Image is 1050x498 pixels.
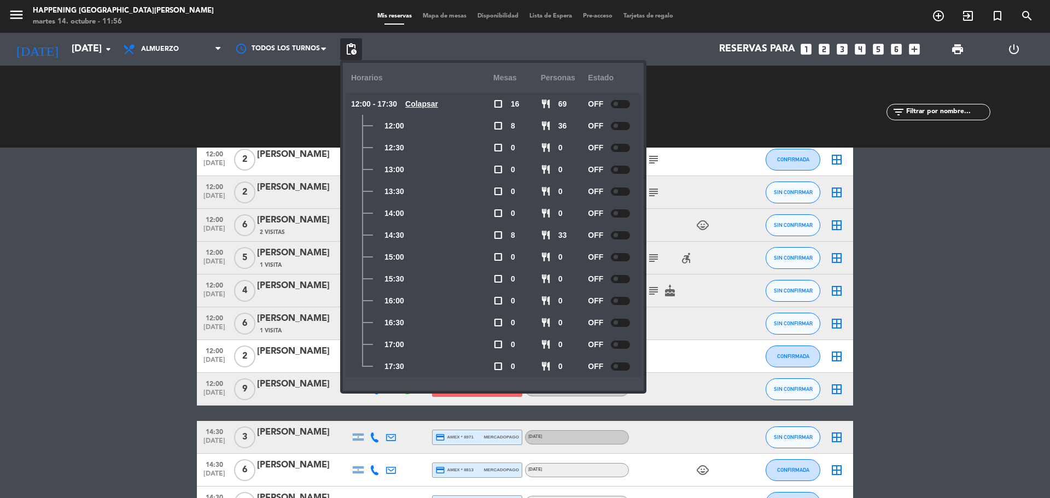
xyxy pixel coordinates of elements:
span: [DATE] [201,324,228,336]
i: menu [8,7,25,23]
span: Pre-acceso [577,13,618,19]
span: OFF [588,120,603,132]
span: 12:00 [201,278,228,291]
div: Mesas [493,63,541,93]
i: border_all [830,383,843,396]
span: restaurant [541,252,551,262]
div: [PERSON_NAME] [257,246,350,260]
span: OFF [588,207,603,220]
span: check_box_outline_blank [493,186,503,196]
button: SIN CONFIRMAR [766,280,820,302]
i: credit_card [435,465,445,475]
span: 0 [558,163,563,176]
i: child_care [696,219,709,232]
i: subject [647,186,660,199]
i: border_all [830,153,843,166]
div: [PERSON_NAME] [257,344,350,359]
i: looks_5 [871,42,885,56]
span: SIN CONFIRMAR [774,189,813,195]
span: [DATE] [201,291,228,303]
span: 0 [558,251,563,263]
button: SIN CONFIRMAR [766,378,820,400]
span: 13:30 [384,185,404,198]
button: menu [8,7,25,27]
div: Estado [588,63,635,93]
span: 6 [234,459,255,481]
div: martes 14. octubre - 11:56 [33,16,214,27]
span: 4 [234,280,255,302]
span: 8 [511,120,515,132]
button: SIN CONFIRMAR [766,247,820,269]
span: [DATE] [201,389,228,402]
span: 12:00 [201,147,228,160]
u: Colapsar [405,99,438,108]
i: [DATE] [8,37,66,61]
button: SIN CONFIRMAR [766,426,820,448]
i: looks_3 [835,42,849,56]
span: SIN CONFIRMAR [774,320,813,326]
div: [PERSON_NAME] [257,425,350,440]
i: border_all [830,186,843,199]
span: 0 [511,338,515,351]
span: Disponibilidad [472,13,524,19]
span: Tarjetas de regalo [618,13,679,19]
span: 0 [558,185,563,198]
i: looks_4 [853,42,867,56]
span: 12:00 [201,311,228,324]
span: SIN CONFIRMAR [774,288,813,294]
span: 0 [558,207,563,220]
span: 0 [511,251,515,263]
span: Mis reservas [372,13,417,19]
span: 14:30 [201,425,228,437]
div: [PERSON_NAME] [257,377,350,391]
span: OFF [588,295,603,307]
span: 0 [511,163,515,176]
span: OFF [588,273,603,285]
i: border_all [830,251,843,265]
div: LOG OUT [985,33,1042,66]
i: border_all [830,284,843,297]
span: print [951,43,964,56]
span: 14:00 [384,207,404,220]
button: CONFIRMADA [766,345,820,367]
span: 14:30 [384,229,404,242]
i: subject [647,284,660,297]
span: restaurant [541,165,551,174]
span: 9 [234,378,255,400]
span: OFF [588,360,603,373]
span: 0 [558,295,563,307]
span: [DATE] [201,470,228,483]
i: accessible_forward [680,251,693,265]
span: 12:30 [384,142,404,154]
span: restaurant [541,230,551,240]
span: 12:00 [201,377,228,389]
i: subject [647,251,660,265]
button: CONFIRMADA [766,149,820,171]
span: check_box_outline_blank [493,361,503,371]
span: 2 Visitas [260,228,285,237]
span: SIN CONFIRMAR [774,222,813,228]
span: 12:00 [201,344,228,356]
span: 0 [558,317,563,329]
span: SIN CONFIRMAR [774,434,813,440]
span: restaurant [541,339,551,349]
span: 17:00 [384,338,404,351]
span: check_box_outline_blank [493,274,503,284]
span: check_box_outline_blank [493,208,503,218]
span: 12:00 [201,213,228,225]
i: looks_6 [889,42,903,56]
span: [DATE] [201,437,228,450]
span: restaurant [541,296,551,306]
i: filter_list [892,106,905,119]
span: Mapa de mesas [417,13,472,19]
span: 0 [558,338,563,351]
span: 15:00 [384,251,404,263]
span: 16:00 [384,295,404,307]
div: [PERSON_NAME] [257,148,350,162]
i: border_all [830,219,843,232]
i: child_care [696,464,709,477]
div: personas [541,63,588,93]
span: OFF [588,98,603,110]
span: restaurant [541,208,551,218]
span: check_box_outline_blank [493,339,503,349]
